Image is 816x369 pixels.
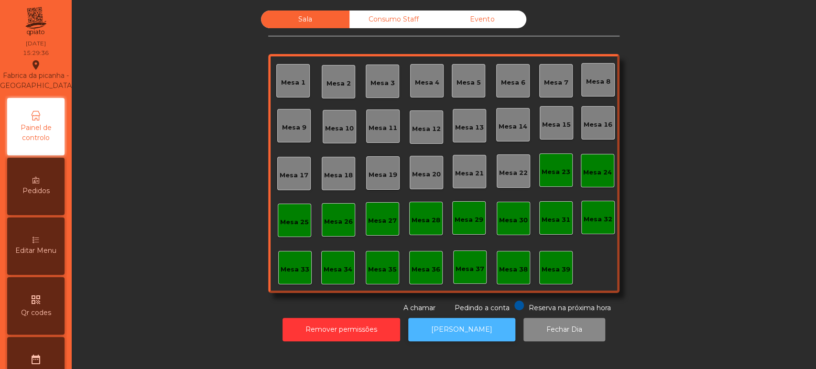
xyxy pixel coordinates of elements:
div: Mesa 38 [499,265,528,274]
img: qpiato [24,5,47,38]
span: Painel de controlo [10,123,62,143]
div: Mesa 22 [499,168,528,178]
div: Mesa 18 [324,171,353,180]
i: qr_code [30,294,42,305]
div: Mesa 4 [415,78,439,87]
i: date_range [30,354,42,365]
div: Mesa 10 [325,124,354,133]
div: Mesa 3 [370,78,395,88]
div: Mesa 2 [326,79,351,88]
div: Sala [261,11,349,28]
div: Evento [438,11,526,28]
div: Mesa 11 [369,123,397,133]
div: Mesa 27 [368,216,397,226]
div: Mesa 19 [369,170,397,180]
div: Mesa 15 [542,120,571,130]
div: 15:29:36 [23,49,49,57]
div: Mesa 17 [280,171,308,180]
div: Mesa 20 [412,170,441,179]
div: Mesa 37 [456,264,484,274]
button: [PERSON_NAME] [408,318,515,341]
div: Mesa 9 [282,123,306,132]
div: Mesa 12 [412,124,441,134]
button: Remover permissões [283,318,400,341]
div: Mesa 24 [583,168,612,177]
div: Mesa 21 [455,169,484,178]
span: Qr codes [21,308,51,318]
div: Mesa 25 [280,217,309,227]
div: Mesa 39 [542,265,570,274]
div: Mesa 1 [281,78,305,87]
div: Mesa 34 [324,265,352,274]
i: location_on [30,59,42,71]
div: Mesa 5 [457,78,481,87]
div: Consumo Staff [349,11,438,28]
div: Mesa 31 [542,215,570,225]
div: Mesa 36 [412,265,440,274]
button: Fechar Dia [523,318,605,341]
div: Mesa 26 [324,217,353,227]
div: Mesa 33 [281,265,309,274]
div: Mesa 29 [455,215,483,225]
div: Mesa 16 [584,120,612,130]
div: Mesa 28 [412,216,440,225]
span: Pedidos [22,186,50,196]
span: Editar Menu [15,246,56,256]
div: Mesa 23 [542,167,570,177]
div: Mesa 13 [455,123,484,132]
div: Mesa 6 [501,78,525,87]
div: Mesa 8 [586,77,610,87]
div: [DATE] [26,39,46,48]
div: Mesa 14 [499,122,527,131]
div: Mesa 7 [544,78,568,87]
div: Mesa 32 [584,215,612,224]
span: Reserva na próxima hora [529,304,611,312]
div: Mesa 35 [368,265,397,274]
span: Pedindo a conta [455,304,510,312]
div: Mesa 30 [499,216,528,225]
span: A chamar [403,304,435,312]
